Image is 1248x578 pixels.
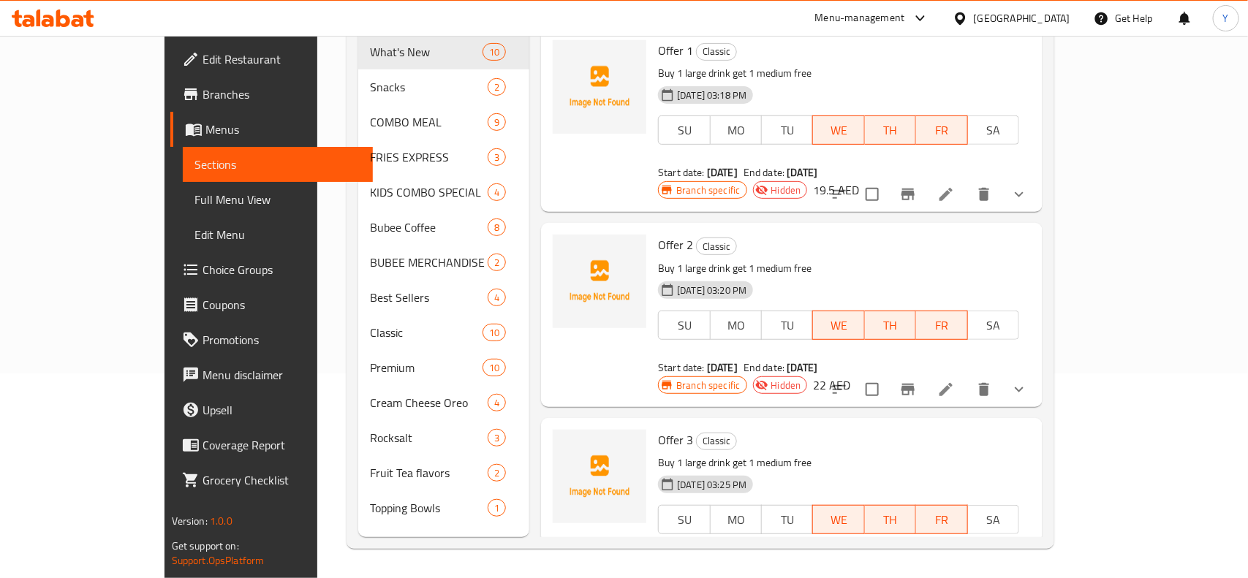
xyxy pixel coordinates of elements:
[488,256,505,270] span: 2
[768,315,807,336] span: TU
[203,331,361,349] span: Promotions
[813,375,850,395] h6: 22 AED
[658,454,1019,472] p: Buy 1 large drink get 1 medium free
[890,177,926,212] button: Branch-specific-item
[203,366,361,384] span: Menu disclaimer
[488,501,505,515] span: 1
[370,359,483,376] span: Premium
[488,183,506,201] div: items
[716,120,756,141] span: MO
[483,326,505,340] span: 10
[358,245,529,280] div: BUBEE MERCHANDISE2
[483,43,506,61] div: items
[488,80,505,94] span: 2
[658,115,710,145] button: SU
[812,311,864,340] button: WE
[370,78,488,96] span: Snacks
[865,505,917,534] button: TH
[707,358,738,377] b: [DATE]
[761,311,813,340] button: TU
[370,183,488,201] div: KIDS COMBO SPECIAL
[658,311,710,340] button: SU
[370,148,488,166] span: FRIES EXPRESS
[358,28,529,531] nav: Menu sections
[710,505,762,534] button: MO
[822,177,857,212] button: sort-choices
[370,113,488,131] span: COMBO MEAL
[183,182,373,217] a: Full Menu View
[370,324,483,341] div: Classic
[488,466,505,480] span: 2
[812,505,864,534] button: WE
[370,254,488,271] span: BUBEE MERCHANDISE
[183,217,373,252] a: Edit Menu
[974,509,1013,531] span: SA
[203,401,361,419] span: Upsell
[658,259,1019,278] p: Buy 1 large drink get 1 medium free
[370,394,488,411] span: Cream Cheese Oreo
[812,115,864,145] button: WE
[922,315,962,336] span: FR
[890,372,926,407] button: Branch-specific-item
[671,284,752,297] span: [DATE] 03:20 PM
[488,289,506,306] div: items
[194,156,361,173] span: Sections
[553,40,646,134] img: Offer 1
[710,115,762,145] button: MO
[761,505,813,534] button: TU
[967,311,1019,340] button: SA
[183,147,373,182] a: Sections
[203,296,361,313] span: Coupons
[358,385,529,420] div: Cream Cheese Oreo4
[553,430,646,523] img: Offer 3
[170,252,373,287] a: Choice Groups
[488,218,506,236] div: items
[370,289,488,306] span: Best Sellers
[967,372,1002,407] button: delete
[819,315,858,336] span: WE
[671,88,752,102] span: [DATE] 03:18 PM
[203,50,361,68] span: Edit Restaurant
[358,69,529,104] div: Snacks2
[488,148,506,166] div: items
[696,43,737,61] div: Classic
[697,43,736,60] span: Classic
[488,396,505,410] span: 4
[210,512,232,531] span: 1.0.0
[710,311,762,340] button: MO
[170,463,373,498] a: Grocery Checklist
[358,210,529,245] div: Bubee Coffee8
[370,43,483,61] span: What's New
[857,179,888,210] span: Select to update
[665,509,704,531] span: SU
[194,226,361,243] span: Edit Menu
[358,420,529,455] div: Rocksalt3
[194,191,361,208] span: Full Menu View
[1010,381,1028,398] svg: Show Choices
[205,121,361,138] span: Menus
[172,551,265,570] a: Support.OpsPlatform
[488,151,505,164] span: 3
[815,9,905,27] div: Menu-management
[488,254,506,271] div: items
[553,235,646,328] img: Offer 2
[170,322,373,357] a: Promotions
[916,505,968,534] button: FR
[768,509,807,531] span: TU
[658,505,710,534] button: SU
[358,104,529,140] div: COMBO MEAL9
[765,183,807,197] span: Hidden
[922,509,962,531] span: FR
[358,315,529,350] div: Classic10
[170,357,373,392] a: Menu disclaimer
[916,311,968,340] button: FR
[370,464,488,482] span: Fruit Tea flavors
[483,324,506,341] div: items
[916,115,968,145] button: FR
[857,374,888,405] span: Select to update
[488,221,505,235] span: 8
